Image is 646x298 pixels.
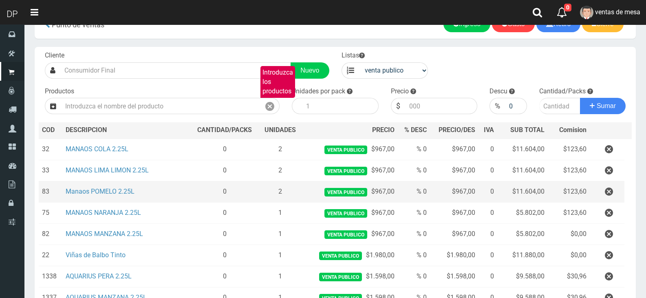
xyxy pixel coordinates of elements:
[45,51,64,60] label: Cliente
[39,245,62,266] td: 22
[259,139,301,160] td: 2
[564,4,571,11] span: 0
[430,266,478,287] td: $1.598,00
[62,122,190,139] th: DES
[484,126,494,134] span: IVA
[77,126,107,134] span: CRIPCION
[478,139,497,160] td: 0
[45,87,74,96] label: Productos
[324,188,367,196] span: venta publico
[439,126,475,134] span: PRECIO/DES
[301,245,398,266] td: $1.980,00
[478,245,497,266] td: 0
[398,245,430,266] td: % 0
[191,224,259,245] td: 0
[548,266,590,287] td: $30,96
[259,160,301,181] td: 2
[39,181,62,203] td: 83
[478,203,497,224] td: 0
[39,160,62,181] td: 33
[259,122,301,139] th: UNIDADES
[559,126,586,135] span: Comision
[430,139,478,160] td: $967,00
[301,266,398,287] td: $1.598,00
[301,139,398,160] td: $967,00
[580,6,593,19] img: User Image
[497,203,548,224] td: $5.802,00
[489,87,507,96] label: Descu
[478,181,497,203] td: 0
[478,224,497,245] td: 0
[191,266,259,287] td: 0
[191,245,259,266] td: 0
[372,126,395,135] span: PRECIO
[497,160,548,181] td: $11.604,00
[324,209,367,218] span: venta publico
[430,224,478,245] td: $967,00
[342,51,365,60] label: Listas
[580,98,626,114] button: Sumar
[259,266,301,287] td: 1
[259,203,301,224] td: 1
[191,160,259,181] td: 0
[301,203,398,224] td: $967,00
[398,160,430,181] td: % 0
[302,98,379,114] input: 1
[497,245,548,266] td: $11.880,00
[497,181,548,203] td: $11.604,00
[539,87,586,96] label: Cantidad/Packs
[39,122,62,139] th: COD
[391,87,409,96] label: Precio
[398,139,430,160] td: % 0
[291,62,329,79] a: Nuevo
[505,98,527,114] input: 000
[548,139,590,160] td: $123,60
[319,273,362,281] span: venta publico
[539,98,581,114] input: Cantidad
[497,139,548,160] td: $11.604,00
[398,181,430,203] td: % 0
[292,87,345,96] label: Unidades por pack
[319,252,362,260] span: venta publico
[301,160,398,181] td: $967,00
[478,266,497,287] td: 0
[66,166,149,174] a: MANAOS LIMA LIMON 2.25L
[260,66,295,98] label: Introduzca los productos
[39,203,62,224] td: 75
[191,122,259,139] th: CANTIDAD/PACKS
[39,224,62,245] td: 82
[66,209,141,216] a: MANAOS NARANJA 2.25L
[548,224,590,245] td: $0,00
[478,160,497,181] td: 0
[301,224,398,245] td: $967,00
[301,181,398,203] td: $967,00
[489,98,505,114] div: %
[61,98,260,114] input: Introduzca el nombre del producto
[430,245,478,266] td: $1.980,00
[60,62,291,79] input: Consumidor Final
[404,126,427,134] span: % DESC
[430,160,478,181] td: $967,00
[191,203,259,224] td: 0
[66,145,128,153] a: MANAOS COLA 2.25L
[391,98,405,114] div: $
[548,245,590,266] td: $0,00
[191,139,259,160] td: 0
[259,224,301,245] td: 1
[548,160,590,181] td: $123,60
[324,167,367,175] span: venta publico
[324,230,367,239] span: venta publico
[497,224,548,245] td: $5.802,00
[430,203,478,224] td: $967,00
[405,98,478,114] input: 000
[39,139,62,160] td: 32
[430,181,478,203] td: $967,00
[548,181,590,203] td: $123,60
[66,188,134,195] a: Manaos POMELO 2.25L
[398,203,430,224] td: % 0
[510,126,545,135] span: SUB TOTAL
[595,8,640,16] span: ventas de mesa
[597,102,616,109] span: Sumar
[324,146,367,154] span: venta publico
[259,245,301,266] td: 1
